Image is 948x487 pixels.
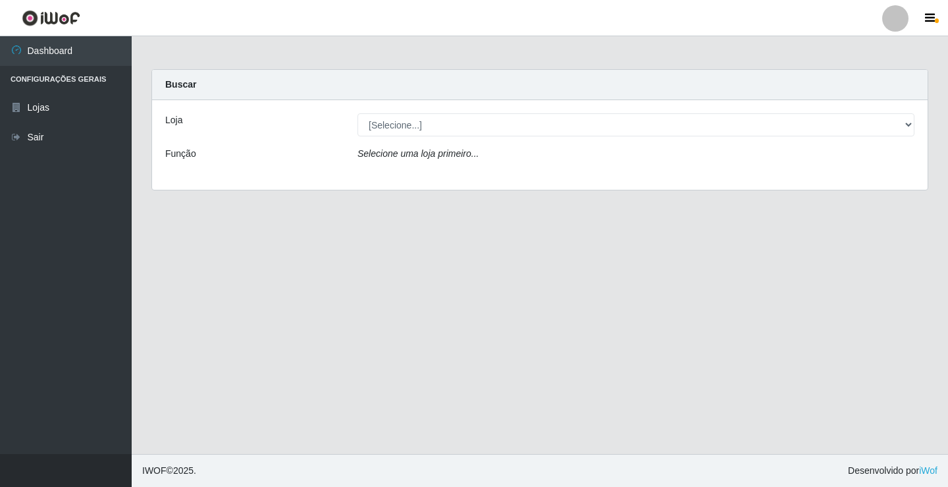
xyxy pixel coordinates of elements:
a: iWof [919,465,937,476]
span: © 2025 . [142,464,196,478]
span: IWOF [142,465,167,476]
img: CoreUI Logo [22,10,80,26]
span: Desenvolvido por [848,464,937,478]
label: Loja [165,113,182,127]
label: Função [165,147,196,161]
strong: Buscar [165,79,196,90]
i: Selecione uma loja primeiro... [357,148,479,159]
